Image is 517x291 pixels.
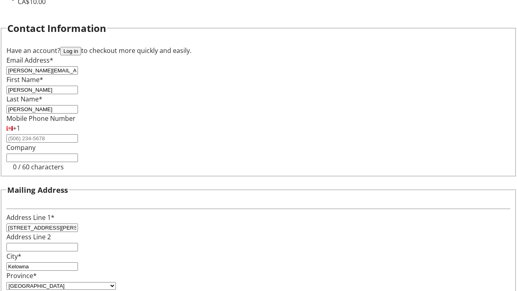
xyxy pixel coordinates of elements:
[6,143,36,152] label: Company
[6,252,21,261] label: City*
[13,162,64,171] tr-character-limit: 0 / 60 characters
[7,184,68,196] h3: Mailing Address
[6,56,53,65] label: Email Address*
[6,262,78,271] input: City
[6,232,51,241] label: Address Line 2
[7,21,106,36] h2: Contact Information
[6,114,76,123] label: Mobile Phone Number
[60,47,81,55] button: Log in
[6,75,43,84] label: First Name*
[6,46,511,55] div: Have an account? to checkout more quickly and easily.
[6,271,37,280] label: Province*
[6,213,55,222] label: Address Line 1*
[6,134,78,143] input: (506) 234-5678
[6,224,78,232] input: Address
[6,95,42,103] label: Last Name*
